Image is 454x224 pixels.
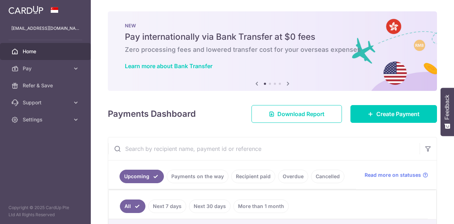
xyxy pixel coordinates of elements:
[376,110,420,118] span: Create Payment
[350,105,437,123] a: Create Payment
[167,170,228,183] a: Payments on the way
[365,171,421,179] span: Read more on statuses
[231,170,275,183] a: Recipient paid
[125,23,420,28] p: NEW
[365,171,428,179] a: Read more on statuses
[233,200,289,213] a: More than 1 month
[108,137,420,160] input: Search by recipient name, payment id or reference
[189,200,231,213] a: Next 30 days
[108,11,437,91] img: Bank transfer banner
[120,170,164,183] a: Upcoming
[311,170,344,183] a: Cancelled
[441,88,454,136] button: Feedback - Show survey
[125,62,212,70] a: Learn more about Bank Transfer
[23,99,70,106] span: Support
[120,200,145,213] a: All
[251,105,342,123] a: Download Report
[148,200,186,213] a: Next 7 days
[23,116,70,123] span: Settings
[23,65,70,72] span: Pay
[9,6,43,14] img: CardUp
[444,95,450,120] span: Feedback
[23,82,70,89] span: Refer & Save
[108,108,196,120] h4: Payments Dashboard
[278,170,308,183] a: Overdue
[277,110,325,118] span: Download Report
[125,45,420,54] h6: Zero processing fees and lowered transfer cost for your overseas expenses
[125,31,420,43] h5: Pay internationally via Bank Transfer at $0 fees
[11,25,79,32] p: [EMAIL_ADDRESS][DOMAIN_NAME]
[23,48,70,55] span: Home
